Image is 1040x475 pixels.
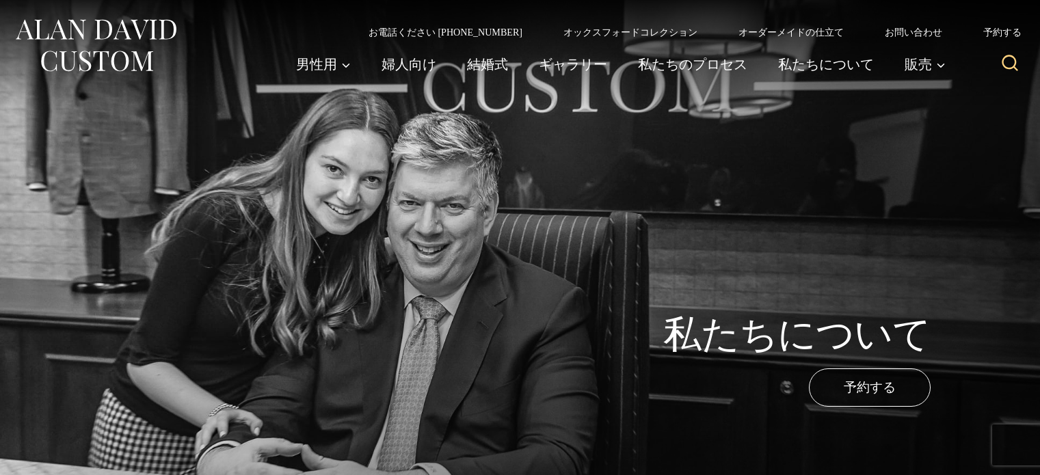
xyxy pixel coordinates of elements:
font: 結婚式 [467,54,508,74]
font: お電話ください [PHONE_NUMBER] [369,27,522,38]
font: お問い合わせ [885,27,942,38]
nav: プライマリナビゲーション [281,51,953,78]
a: 予約する [963,27,1026,37]
font: 予約する [983,27,1022,38]
font: 婦人向け [382,54,436,74]
a: ギャラリー [524,51,623,78]
a: 婦人向け [366,51,452,78]
font: オーダーメイドの仕立て [738,27,844,38]
a: お問い合わせ [864,27,963,37]
a: 結婚式 [452,51,524,78]
nav: セカンダリナビゲーション [348,27,1026,37]
font: ギャラリー [539,54,607,74]
a: オーダーメイドの仕立て [718,27,864,37]
font: オックスフォードコレクション [563,27,697,38]
a: オックスフォードコレクション [543,27,718,37]
a: 予約する [809,368,931,407]
a: 私たちのプロセス [623,51,763,78]
button: 検索フォームを表示 [994,48,1026,81]
font: 予約する [844,377,896,397]
font: 私たちについて [778,54,874,74]
font: 私たちについて [663,313,931,355]
a: 私たちについて [763,51,890,78]
font: 販売 [905,54,932,74]
font: 男性用 [296,54,337,74]
font: 私たちのプロセス [638,54,747,74]
a: お電話ください [PHONE_NUMBER] [348,27,543,37]
img: アラン・デイビッド・カスタム [14,15,178,76]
